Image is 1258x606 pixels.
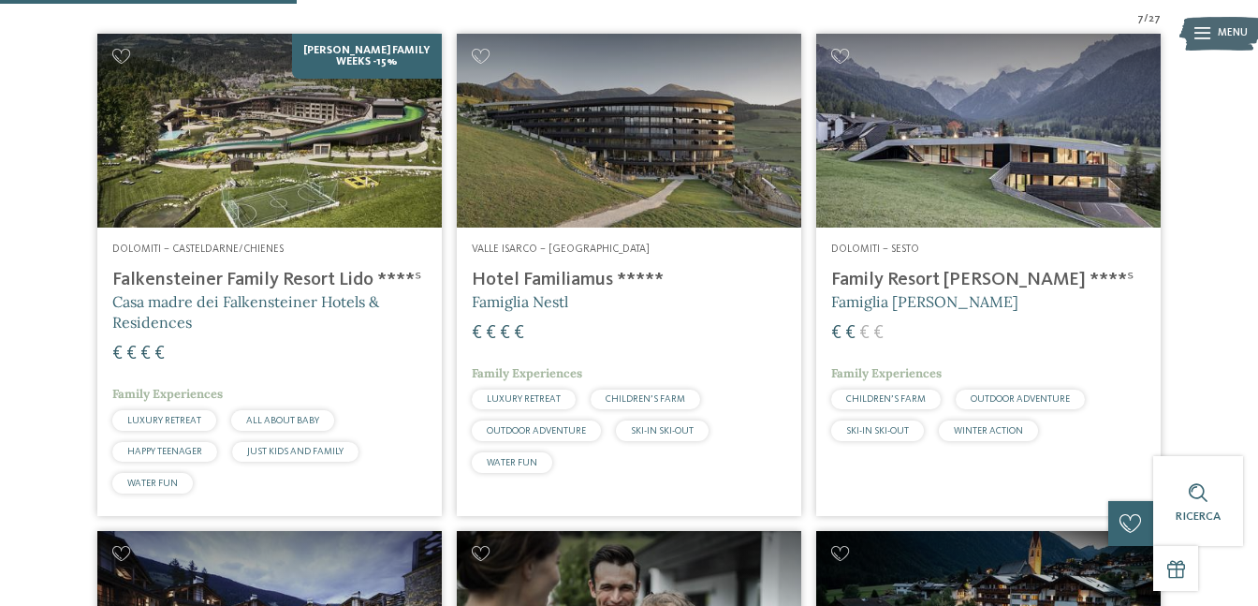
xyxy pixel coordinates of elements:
[112,292,379,332] span: Casa madre dei Falkensteiner Hotels & Residences
[846,426,909,436] span: SKI-IN SKI-OUT
[457,34,801,516] a: Cercate un hotel per famiglie? Qui troverete solo i migliori! Valle Isarco – [GEOGRAPHIC_DATA] Ho...
[816,34,1161,228] img: Family Resort Rainer ****ˢ
[514,324,524,343] span: €
[606,394,685,404] span: CHILDREN’S FARM
[247,447,344,456] span: JUST KIDS AND FAMILY
[954,426,1023,436] span: WINTER ACTION
[487,426,586,436] span: OUTDOOR ADVENTURE
[859,324,870,343] span: €
[500,324,510,343] span: €
[1148,12,1161,27] span: 27
[1176,510,1221,523] span: Ricerca
[971,394,1070,404] span: OUTDOOR ADVENTURE
[831,365,942,381] span: Family Experiences
[154,345,165,363] span: €
[816,34,1161,516] a: Cercate un hotel per famiglie? Qui troverete solo i migliori! Dolomiti – Sesto Family Resort [PER...
[97,34,442,516] a: Cercate un hotel per famiglie? Qui troverete solo i migliori! [PERSON_NAME] Family Weeks -15% Dol...
[472,324,482,343] span: €
[831,269,1146,291] h4: Family Resort [PERSON_NAME] ****ˢ
[831,324,841,343] span: €
[127,447,202,456] span: HAPPY TEENAGER
[97,34,442,228] img: Cercate un hotel per famiglie? Qui troverete solo i migliori!
[846,394,926,404] span: CHILDREN’S FARM
[831,244,919,255] span: Dolomiti – Sesto
[112,345,123,363] span: €
[246,416,319,425] span: ALL ABOUT BABY
[112,244,284,255] span: Dolomiti – Casteldarne/Chienes
[457,34,801,228] img: Cercate un hotel per famiglie? Qui troverete solo i migliori!
[112,269,427,291] h4: Falkensteiner Family Resort Lido ****ˢ
[487,458,537,467] span: WATER FUN
[1137,12,1144,27] span: 7
[127,416,201,425] span: LUXURY RETREAT
[631,426,694,436] span: SKI-IN SKI-OUT
[1144,12,1148,27] span: /
[487,394,561,404] span: LUXURY RETREAT
[845,324,856,343] span: €
[873,324,884,343] span: €
[140,345,151,363] span: €
[472,292,568,311] span: Famiglia Nestl
[472,365,582,381] span: Family Experiences
[472,244,650,255] span: Valle Isarco – [GEOGRAPHIC_DATA]
[127,479,178,488] span: WATER FUN
[126,345,137,363] span: €
[112,386,223,402] span: Family Experiences
[486,324,496,343] span: €
[831,292,1018,311] span: Famiglia [PERSON_NAME]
